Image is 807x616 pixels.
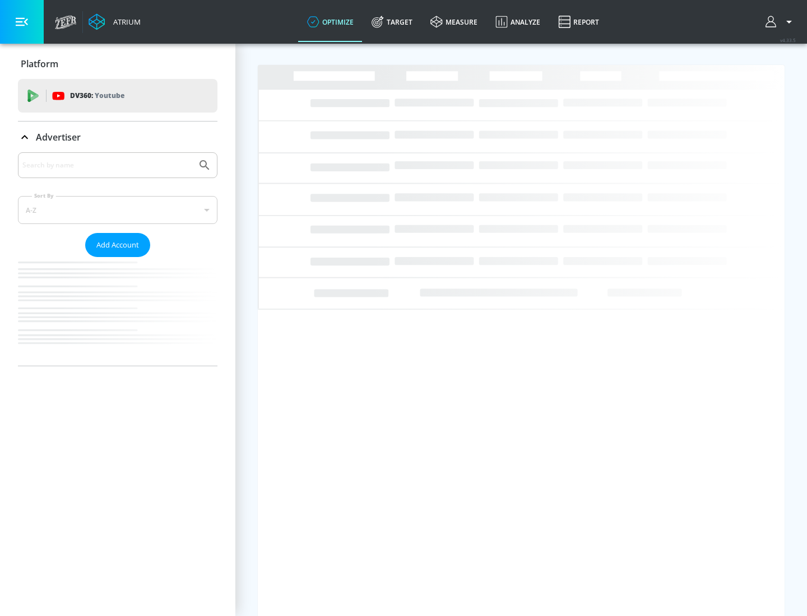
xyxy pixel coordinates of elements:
[18,122,217,153] div: Advertiser
[109,17,141,27] div: Atrium
[22,158,192,172] input: Search by name
[780,37,796,43] span: v 4.33.5
[96,239,139,251] span: Add Account
[363,2,421,42] a: Target
[549,2,608,42] a: Report
[95,90,124,101] p: Youtube
[70,90,124,102] p: DV360:
[32,192,56,199] label: Sort By
[36,131,81,143] p: Advertiser
[18,196,217,224] div: A-Z
[85,233,150,257] button: Add Account
[18,79,217,113] div: DV360: Youtube
[18,48,217,80] div: Platform
[18,257,217,366] nav: list of Advertiser
[421,2,486,42] a: measure
[21,58,58,70] p: Platform
[486,2,549,42] a: Analyze
[298,2,363,42] a: optimize
[89,13,141,30] a: Atrium
[18,152,217,366] div: Advertiser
